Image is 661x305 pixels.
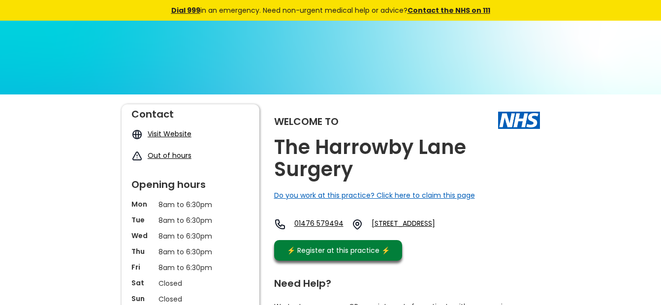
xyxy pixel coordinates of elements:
[294,218,344,230] a: 01476 579494
[131,262,154,272] p: Fri
[131,104,250,119] div: Contact
[158,215,222,226] p: 8am to 6:30pm
[131,246,154,256] p: Thu
[158,199,222,210] p: 8am to 6:30pm
[104,5,557,16] div: in an emergency. Need non-urgent medical help or advice?
[148,129,191,139] a: Visit Website
[148,151,191,160] a: Out of hours
[282,245,395,256] div: ⚡️ Register at this practice ⚡️
[131,294,154,304] p: Sun
[158,278,222,289] p: Closed
[408,5,490,15] a: Contact the NHS on 111
[131,199,154,209] p: Mon
[498,112,540,128] img: The NHS logo
[158,294,222,305] p: Closed
[131,151,143,162] img: exclamation icon
[274,240,402,261] a: ⚡️ Register at this practice ⚡️
[351,218,363,230] img: practice location icon
[274,136,540,181] h2: The Harrowby Lane Surgery
[131,278,154,288] p: Sat
[131,175,250,189] div: Opening hours
[158,262,222,273] p: 8am to 6:30pm
[274,218,286,230] img: telephone icon
[171,5,200,15] a: Dial 999
[274,117,339,126] div: Welcome to
[131,231,154,241] p: Wed
[131,215,154,225] p: Tue
[158,246,222,257] p: 8am to 6:30pm
[372,218,470,230] a: [STREET_ADDRESS]
[274,190,475,200] a: Do you work at this practice? Click here to claim this page
[274,274,530,288] div: Need Help?
[158,231,222,242] p: 8am to 6:30pm
[131,129,143,140] img: globe icon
